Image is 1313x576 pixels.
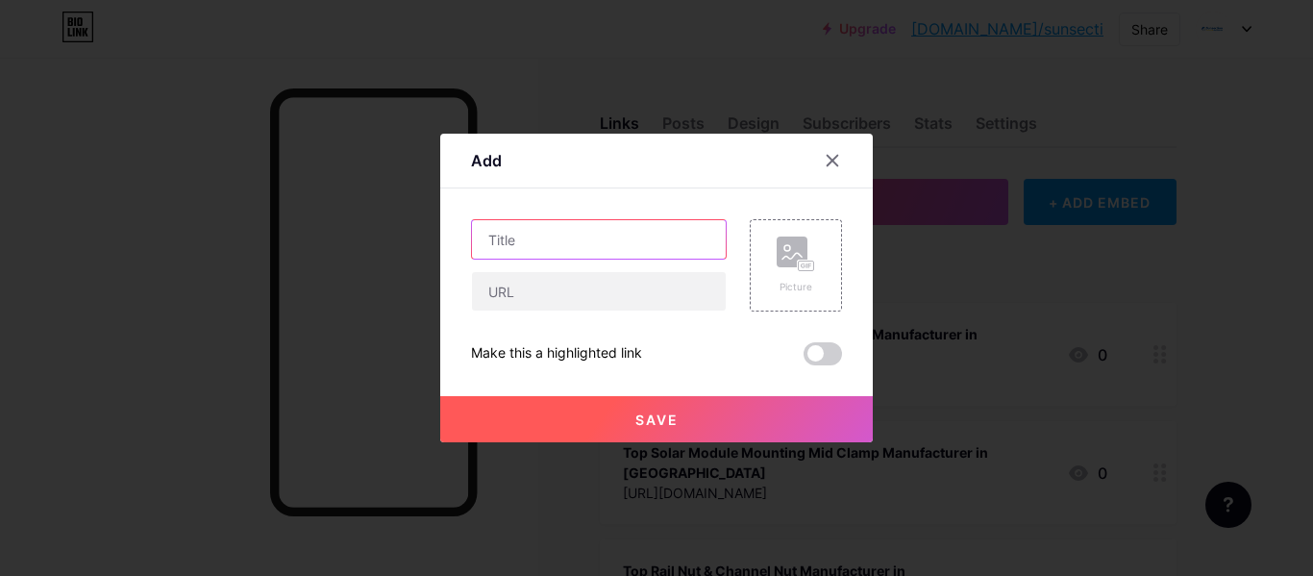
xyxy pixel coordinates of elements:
[635,412,679,428] span: Save
[472,220,726,259] input: Title
[777,280,815,294] div: Picture
[471,149,502,172] div: Add
[440,396,873,442] button: Save
[472,272,726,311] input: URL
[471,342,642,365] div: Make this a highlighted link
